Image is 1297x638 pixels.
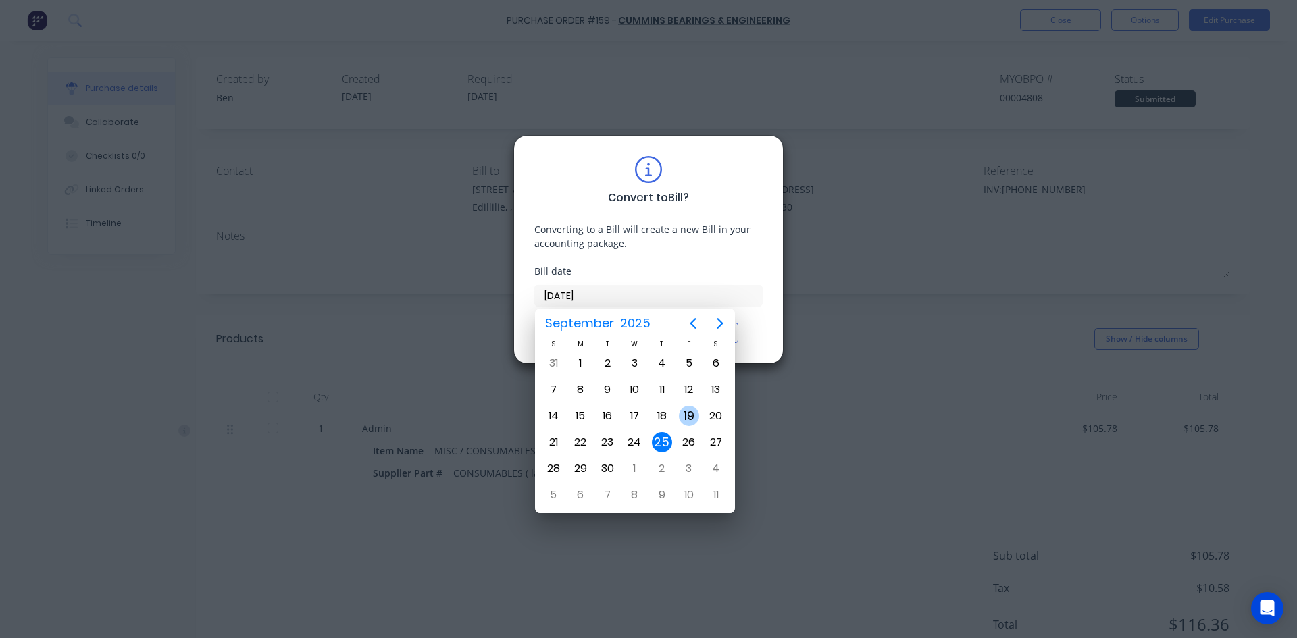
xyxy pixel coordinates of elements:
[608,190,689,206] div: Convert to Bill ?
[534,264,763,278] div: Bill date
[706,353,726,373] div: Saturday, September 6, 2025
[679,379,699,400] div: Friday, September 12, 2025
[624,432,644,452] div: Wednesday, September 24, 2025
[679,458,699,479] div: Friday, October 3, 2025
[543,353,563,373] div: Sunday, August 31, 2025
[543,432,563,452] div: Sunday, September 21, 2025
[624,379,644,400] div: Wednesday, September 10, 2025
[617,311,653,336] span: 2025
[679,432,699,452] div: Friday, September 26, 2025
[652,406,672,426] div: Thursday, September 18, 2025
[1251,592,1283,624] div: Open Intercom Messenger
[570,406,590,426] div: Monday, September 15, 2025
[570,432,590,452] div: Monday, September 22, 2025
[703,338,730,350] div: S
[652,379,672,400] div: Thursday, September 11, 2025
[706,485,726,505] div: Saturday, October 11, 2025
[652,485,672,505] div: Thursday, October 9, 2025
[624,485,644,505] div: Wednesday, October 8, 2025
[543,379,563,400] div: Sunday, September 7, 2025
[621,338,648,350] div: W
[679,406,699,426] div: Friday, September 19, 2025
[570,379,590,400] div: Monday, September 8, 2025
[706,379,726,400] div: Saturday, September 13, 2025
[536,311,659,336] button: September2025
[534,222,763,250] div: Converting to a Bill will create a new Bill in your accounting package.
[652,353,672,373] div: Thursday, September 4, 2025
[624,458,644,479] div: Wednesday, October 1, 2025
[680,310,707,337] button: Previous page
[542,311,617,336] span: September
[597,485,617,505] div: Tuesday, October 7, 2025
[676,338,703,350] div: F
[706,406,726,426] div: Saturday, September 20, 2025
[597,458,617,479] div: Tuesday, September 30, 2025
[543,458,563,479] div: Sunday, September 28, 2025
[597,379,617,400] div: Tuesday, September 9, 2025
[624,353,644,373] div: Wednesday, September 3, 2025
[570,485,590,505] div: Monday, October 6, 2025
[570,353,590,373] div: Monday, September 1, 2025
[570,458,590,479] div: Monday, September 29, 2025
[543,485,563,505] div: Sunday, October 5, 2025
[652,458,672,479] div: Thursday, October 2, 2025
[597,353,617,373] div: Tuesday, September 2, 2025
[679,353,699,373] div: Friday, September 5, 2025
[679,485,699,505] div: Friday, October 10, 2025
[540,338,567,350] div: S
[597,432,617,452] div: Tuesday, September 23, 2025
[648,338,676,350] div: T
[706,432,726,452] div: Saturday, September 27, 2025
[543,406,563,426] div: Sunday, September 14, 2025
[652,432,672,452] div: Today, Thursday, September 25, 2025
[567,338,594,350] div: M
[597,406,617,426] div: Tuesday, September 16, 2025
[624,406,644,426] div: Wednesday, September 17, 2025
[594,338,621,350] div: T
[706,458,726,479] div: Saturday, October 4, 2025
[707,310,734,337] button: Next page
